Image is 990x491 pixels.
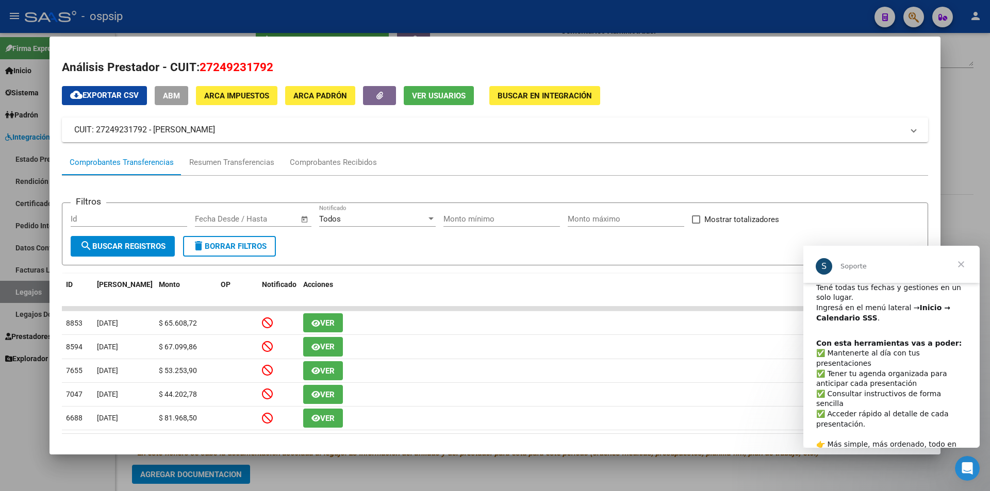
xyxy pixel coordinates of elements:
[66,343,82,351] span: 8594
[217,274,258,308] datatable-header-cell: OP
[66,390,82,398] span: 7047
[196,86,277,105] button: ARCA Impuestos
[704,213,779,226] span: Mostrar totalizadores
[97,366,118,375] span: [DATE]
[489,86,600,105] button: Buscar en Integración
[299,274,920,308] datatable-header-cell: Acciones
[258,274,299,308] datatable-header-cell: Notificado
[320,318,335,328] span: Ver
[70,89,82,101] mat-icon: cloud_download
[293,91,347,100] span: ARCA Padrón
[303,337,343,356] button: Ver
[320,343,335,352] span: Ver
[955,456,980,481] iframe: Intercom live chat
[71,195,106,208] h3: Filtros
[303,409,343,428] button: Ver
[70,91,139,100] span: Exportar CSV
[66,366,82,375] span: 7655
[66,319,82,327] span: 8853
[319,214,341,224] span: Todos
[62,274,93,308] datatable-header-cell: ID
[70,157,174,168] div: Comprobantes Transferencias
[412,91,466,100] span: Ver Usuarios
[93,274,155,308] datatable-header-cell: Fecha T.
[159,280,180,289] span: Monto
[159,390,197,398] span: $ 44.202,78
[320,390,335,399] span: Ver
[66,280,73,289] span: ID
[80,242,166,251] span: Buscar Registros
[320,414,335,423] span: Ver
[62,117,928,142] mat-expansion-panel-header: CUIT: 27249231792 - [PERSON_NAME]
[303,361,343,380] button: Ver
[303,280,333,289] span: Acciones
[159,414,197,422] span: $ 81.968,50
[155,86,188,105] button: ABM
[155,274,217,308] datatable-header-cell: Monto
[62,434,928,460] div: 5 total
[404,86,474,105] button: Ver Usuarios
[262,280,296,289] span: Notificado
[320,366,335,376] span: Ver
[498,91,592,100] span: Buscar en Integración
[13,93,163,214] div: ​✅ Mantenerte al día con tus presentaciones ✅ Tener tu agenda organizada para anticipar cada pres...
[97,343,118,351] span: [DATE]
[97,319,118,327] span: [DATE]
[62,59,928,76] h2: Análisis Prestador - CUIT:
[97,414,118,422] span: [DATE]
[303,313,343,332] button: Ver
[183,236,276,257] button: Borrar Filtros
[97,390,118,398] span: [DATE]
[246,214,296,224] input: Fecha fin
[285,86,355,105] button: ARCA Padrón
[71,236,175,257] button: Buscar Registros
[303,385,343,404] button: Ver
[192,242,267,251] span: Borrar Filtros
[62,86,147,105] button: Exportar CSV
[200,60,273,74] span: 27249231792
[290,157,377,168] div: Comprobantes Recibidos
[159,319,197,327] span: $ 65.608,72
[13,93,158,101] b: Con esta herramientas vas a poder:
[195,214,237,224] input: Fecha inicio
[66,414,82,422] span: 6688
[221,280,230,289] span: OP
[74,124,903,136] mat-panel-title: CUIT: 27249231792 - [PERSON_NAME]
[204,91,269,100] span: ARCA Impuestos
[159,366,197,375] span: $ 53.253,90
[189,157,274,168] div: Resumen Transferencias
[192,240,205,252] mat-icon: delete
[299,213,311,225] button: Open calendar
[80,240,92,252] mat-icon: search
[803,246,980,448] iframe: Intercom live chat mensaje
[97,280,153,289] span: [PERSON_NAME]
[163,91,180,100] span: ABM
[159,343,197,351] span: $ 67.099,86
